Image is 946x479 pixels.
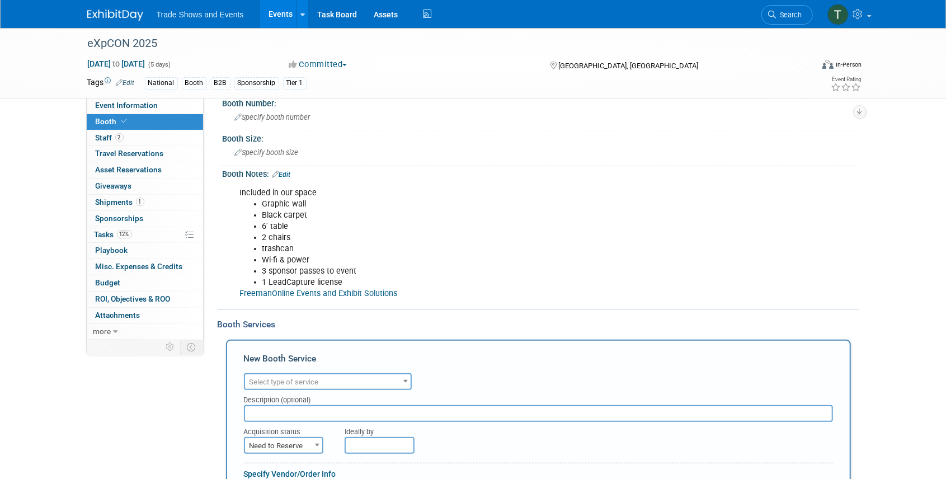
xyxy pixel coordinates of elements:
a: Asset Reservations [87,162,203,178]
div: Sponsorship [234,77,279,89]
span: to [111,59,122,68]
button: Committed [285,59,351,71]
li: Graphic wall [262,199,729,210]
div: Booth [182,77,207,89]
span: Need to Reserve [245,438,322,454]
a: Edit [272,171,291,179]
a: Travel Reservations [87,146,203,162]
div: National [145,77,178,89]
li: 6' table [262,221,729,232]
div: B2B [211,77,230,89]
a: FreemanOnline Events and Exhibit Solutions [240,289,398,298]
a: Sponsorships [87,211,203,227]
span: Travel Reservations [96,149,164,158]
span: Playbook [96,246,128,255]
div: New Booth Service [244,353,833,370]
span: 1 [136,198,144,206]
li: Wi-fi & power [262,255,729,266]
span: more [93,327,111,336]
div: Booth Size: [223,130,859,144]
div: eXpCON 2025 [84,34,796,54]
a: Tasks12% [87,227,203,243]
div: Booth Notes: [223,166,859,180]
img: Format-Inperson.png [822,60,834,69]
span: Shipments [96,198,144,206]
a: more [87,324,203,340]
span: [DATE] [DATE] [87,59,146,69]
li: 3 sponsor passes to event [262,266,729,277]
span: 2 [115,133,124,142]
li: Black carpet [262,210,729,221]
div: Acquisition status [244,422,328,437]
a: ROI, Objectives & ROO [87,292,203,307]
img: Tiff Wagner [827,4,849,25]
a: Edit [116,79,135,87]
span: Event Information [96,101,158,110]
span: Staff [96,133,124,142]
span: Booth [96,117,130,126]
span: Tasks [95,230,132,239]
div: Event Format [747,58,862,75]
a: Staff2 [87,130,203,146]
td: Personalize Event Tab Strip [161,340,181,354]
span: Sponsorships [96,214,144,223]
span: 12% [117,230,132,238]
a: Playbook [87,243,203,259]
div: In-Person [835,60,862,69]
span: Misc. Expenses & Credits [96,262,183,271]
a: Misc. Expenses & Credits [87,259,203,275]
div: Event Rating [831,77,861,82]
li: 2 chairs [262,232,729,243]
span: Specify booth size [235,148,299,157]
a: Attachments [87,308,203,323]
a: Booth [87,114,203,130]
a: Giveaways [87,179,203,194]
div: Ideally by [345,422,782,437]
span: Need to Reserve [244,437,323,454]
body: Rich Text Area. Press ALT-0 for help. [6,4,575,15]
span: Search [776,11,802,19]
i: Booth reservation complete [122,118,128,124]
div: Booth Services [218,318,859,331]
a: Event Information [87,98,203,114]
span: (5 days) [148,61,171,68]
a: Shipments1 [87,195,203,210]
td: Tags [87,77,135,90]
span: Trade Shows and Events [157,10,244,19]
a: Specify Vendor/Order Info [244,469,336,478]
div: Booth Number: [223,95,859,109]
span: [GEOGRAPHIC_DATA], [GEOGRAPHIC_DATA] [558,62,698,70]
img: ExhibitDay [87,10,143,21]
div: Tier 1 [283,77,307,89]
span: Giveaways [96,181,132,190]
span: Attachments [96,311,140,320]
td: Toggle Event Tabs [180,340,203,354]
span: Specify booth number [235,113,310,121]
li: trashcan [262,243,729,255]
div: Description (optional) [244,390,833,405]
li: 1 LeadCapture license [262,277,729,288]
span: ROI, Objectives & ROO [96,294,171,303]
a: Budget [87,275,203,291]
span: Select type of service [250,378,319,386]
span: Asset Reservations [96,165,162,174]
div: Included in our space [232,182,736,306]
a: Search [761,5,813,25]
span: Budget [96,278,121,287]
